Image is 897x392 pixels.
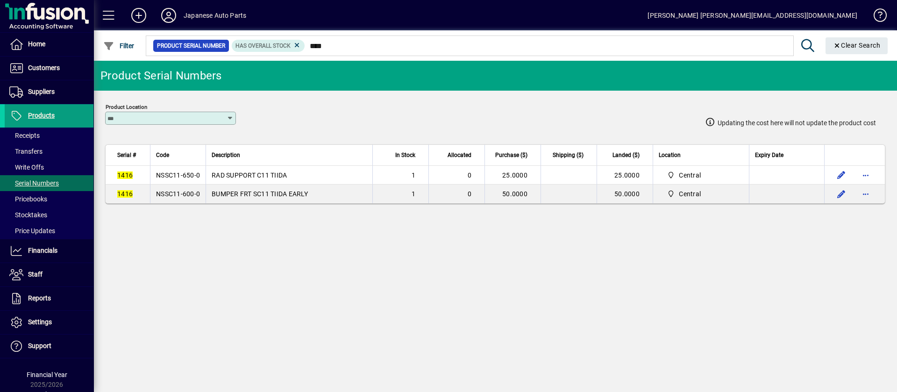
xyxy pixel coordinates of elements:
[597,189,653,199] div: 50.0000
[124,7,154,24] button: Add
[718,118,876,128] span: Updating the cost here will not update the product cost
[5,335,93,358] a: Support
[448,150,471,160] span: Allocated
[5,239,93,263] a: Financials
[395,150,415,160] span: In Stock
[5,57,93,80] a: Customers
[28,88,55,95] span: Suppliers
[28,342,51,349] span: Support
[5,159,93,175] a: Write Offs
[9,211,47,219] span: Stocktakes
[434,189,471,199] div: 0
[117,190,133,198] em: 1416
[434,171,471,180] div: 0
[547,150,592,160] div: Shipping ($)
[5,175,93,191] a: Serial Numbers
[485,171,541,180] div: 25.0000
[378,189,415,199] div: 1
[867,2,885,32] a: Knowledge Base
[156,171,200,179] span: NSSC11-650-0
[434,150,480,160] div: Allocated
[9,164,44,171] span: Write Offs
[212,150,367,160] div: Description
[5,287,93,310] a: Reports
[28,294,51,302] span: Reports
[212,190,308,198] span: BUMPER FRT SC11 TIIDA EARLY
[100,68,222,83] div: Product Serial Numbers
[553,150,584,160] span: Shipping ($)
[755,150,783,160] span: Expiry Date
[5,143,93,159] a: Transfers
[491,150,536,160] div: Purchase ($)
[663,188,705,200] span: Central
[603,150,648,160] div: Landed ($)
[212,150,240,160] span: Description
[117,150,144,160] div: Serial #
[5,128,93,143] a: Receipts
[5,207,93,223] a: Stocktakes
[5,311,93,334] a: Settings
[28,40,45,48] span: Home
[5,263,93,286] a: Staff
[28,112,55,119] span: Products
[9,227,55,235] span: Price Updates
[663,170,705,181] span: Central
[833,42,881,49] span: Clear Search
[378,150,424,160] div: In Stock
[156,190,200,198] span: NSSC11-600-0
[679,189,701,199] span: Central
[28,271,43,278] span: Staff
[659,150,681,160] span: Location
[378,171,415,180] div: 1
[232,40,305,52] mat-chip: Has Overall Stock
[755,150,819,160] div: Expiry Date
[612,150,640,160] span: Landed ($)
[679,171,701,180] span: Central
[28,64,60,71] span: Customers
[28,247,57,254] span: Financials
[5,191,93,207] a: Pricebooks
[28,318,52,326] span: Settings
[117,150,136,160] span: Serial #
[5,223,93,239] a: Price Updates
[597,171,653,180] div: 25.0000
[9,179,59,187] span: Serial Numbers
[9,195,47,203] span: Pricebooks
[9,132,40,139] span: Receipts
[858,168,873,183] button: More options
[485,189,541,199] div: 50.0000
[495,150,527,160] span: Purchase ($)
[826,37,888,54] button: Clear
[659,150,743,160] div: Location
[101,37,137,54] button: Filter
[184,8,246,23] div: Japanese Auto Parts
[648,8,857,23] div: [PERSON_NAME] [PERSON_NAME][EMAIL_ADDRESS][DOMAIN_NAME]
[5,80,93,104] a: Suppliers
[117,171,133,179] em: 1416
[235,43,291,49] span: Has Overall Stock
[5,33,93,56] a: Home
[9,148,43,155] span: Transfers
[156,150,169,160] span: Code
[154,7,184,24] button: Profile
[212,171,287,179] span: RAD SUPPORT C11 TIIDA
[157,41,225,50] span: Product Serial Number
[106,104,147,110] mat-label: Product Location
[858,186,873,201] button: More options
[103,42,135,50] span: Filter
[27,371,67,378] span: Financial Year
[156,150,200,160] div: Code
